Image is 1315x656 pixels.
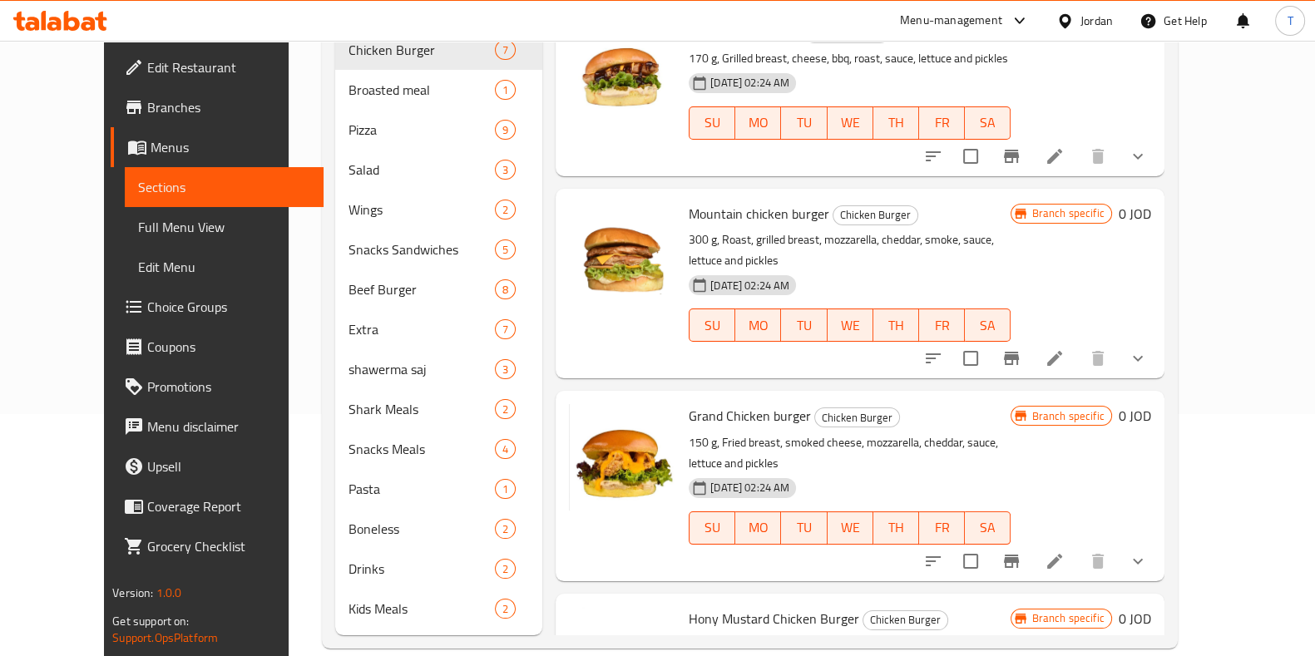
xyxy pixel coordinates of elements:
[111,486,324,526] a: Coverage Report
[704,278,796,293] span: [DATE] 02:24 AM
[873,511,919,545] button: TH
[335,150,542,190] div: Salad3
[873,308,919,342] button: TH
[689,511,735,545] button: SU
[496,82,515,98] span: 1
[349,200,495,219] span: Wings
[1119,607,1151,630] h6: 0 JOD
[828,308,873,342] button: WE
[689,201,829,226] span: Mountain chicken burger
[1128,348,1148,368] svg: Show Choices
[496,322,515,338] span: 7
[926,515,958,540] span: FR
[919,308,965,342] button: FR
[349,559,495,579] span: Drinks
[495,319,516,339] div: items
[495,399,516,419] div: items
[147,57,310,77] span: Edit Restaurant
[689,229,1011,271] p: 300 g, Roast, grilled breast, mozzarella, cheddar, smoke, sauce, lettuce and pickles
[735,511,781,545] button: MO
[495,120,516,140] div: items
[349,599,495,619] span: Kids Meals
[147,456,310,476] span: Upsell
[880,111,912,135] span: TH
[495,559,516,579] div: items
[689,308,735,342] button: SU
[991,541,1031,581] button: Branch-specific-item
[496,202,515,218] span: 2
[147,337,310,357] span: Coupons
[880,515,912,540] span: TH
[495,239,516,259] div: items
[496,242,515,258] span: 5
[125,207,324,247] a: Full Menu View
[496,282,515,298] span: 8
[833,205,918,225] div: Chicken Burger
[111,87,324,127] a: Branches
[349,359,495,379] div: shawerma saj
[863,610,948,630] div: Chicken Burger
[735,308,781,342] button: MO
[335,509,542,549] div: Boneless2
[147,297,310,317] span: Choice Groups
[111,327,324,367] a: Coupons
[1045,348,1065,368] a: Edit menu item
[788,313,820,338] span: TU
[156,582,182,604] span: 1.0.0
[781,106,827,140] button: TU
[111,287,324,327] a: Choice Groups
[965,106,1011,140] button: SA
[1287,12,1293,30] span: T
[496,561,515,577] span: 2
[913,136,953,176] button: sort-choices
[1119,20,1151,43] h6: 0 JOD
[735,106,781,140] button: MO
[111,127,324,167] a: Menus
[496,402,515,417] span: 2
[1128,146,1148,166] svg: Show Choices
[814,407,900,427] div: Chicken Burger
[569,202,675,308] img: Mountain chicken burger
[349,319,495,339] div: Extra
[496,481,515,497] span: 1
[781,511,827,545] button: TU
[335,229,542,269] div: Snacks Sandwiches5
[828,511,873,545] button: WE
[349,160,495,180] span: Salad
[147,496,310,516] span: Coverage Report
[335,429,542,469] div: Snacks Meals4
[349,479,495,499] span: Pasta
[1025,205,1110,221] span: Branch specific
[138,257,310,277] span: Edit Menu
[704,480,796,496] span: [DATE] 02:24 AM
[147,377,310,397] span: Promotions
[689,432,1011,474] p: 150 g, Fried breast, smoked cheese, mozzarella, cheddar, sauce, lettuce and pickles
[147,536,310,556] span: Grocery Checklist
[349,279,495,299] span: Beef Burger
[335,549,542,589] div: Drinks2
[788,111,820,135] span: TU
[788,515,820,540] span: TU
[349,399,495,419] div: Shark Meals
[1078,136,1118,176] button: delete
[335,389,542,429] div: Shark Meals2
[880,313,912,338] span: TH
[335,589,542,629] div: Kids Meals2
[111,367,324,407] a: Promotions
[349,40,495,60] div: Chicken Burger
[138,217,310,237] span: Full Menu View
[349,120,495,140] div: Pizza
[991,136,1031,176] button: Branch-specific-item
[335,190,542,229] div: Wings2
[496,362,515,377] span: 3
[815,408,899,427] span: Chicken Burger
[335,269,542,309] div: Beef Burger8
[919,511,965,545] button: FR
[834,313,867,338] span: WE
[696,111,729,135] span: SU
[138,177,310,197] span: Sections
[147,97,310,117] span: Branches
